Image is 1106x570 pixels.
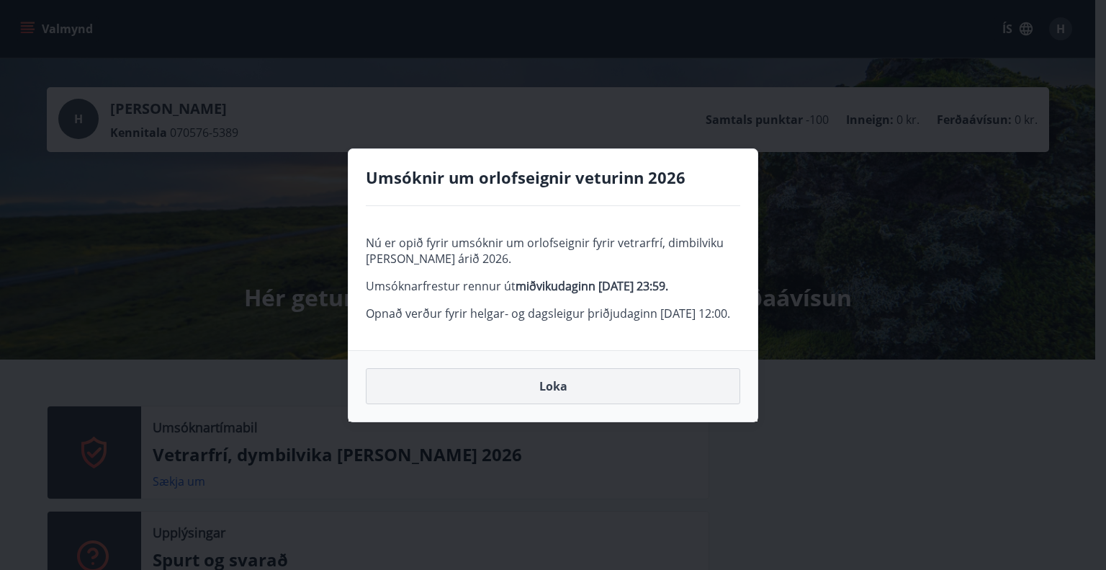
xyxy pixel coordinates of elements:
[516,278,668,294] strong: miðvikudaginn [DATE] 23:59.
[366,278,740,294] p: Umsóknarfrestur rennur út
[366,368,740,404] button: Loka
[366,166,740,188] h4: Umsóknir um orlofseignir veturinn 2026
[366,306,740,321] p: Opnað verður fyrir helgar- og dagsleigur þriðjudaginn [DATE] 12:00.
[366,235,740,267] p: Nú er opið fyrir umsóknir um orlofseignir fyrir vetrarfrí, dimbilviku [PERSON_NAME] árið 2026.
